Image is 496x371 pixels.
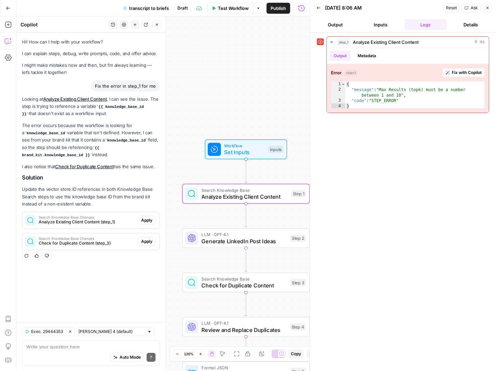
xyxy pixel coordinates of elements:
[22,174,160,181] h2: Solution
[449,19,492,30] button: Details
[22,186,160,207] p: Update the vector store ID references in both Knowledge Base Search steps to use the knowledge ba...
[91,81,160,91] div: Fix the error in step_1 for me
[110,353,144,362] button: Auto Mode
[471,5,478,11] span: Ask
[182,139,310,159] div: WorkflowSet InputsInputs
[22,62,160,76] p: I might make mistakes now and then, but I’m always learning — let’s tackle it together!
[119,3,173,14] button: transcript to briefs
[268,146,283,153] div: Inputs
[39,240,135,246] span: Check for Duplicate Content (step_3)
[245,293,247,317] g: Edge from step_3 to step_4
[344,70,358,76] span: object
[177,5,188,11] span: Draft
[331,69,342,76] strong: Error
[446,5,457,11] span: Reset
[359,19,402,30] button: Inputs
[331,103,345,109] div: 4
[218,5,249,12] span: Test Workflow
[224,148,265,156] span: Set Inputs
[331,98,345,103] div: 3
[39,215,135,219] span: Search Knowledge Base Changes
[22,122,160,159] p: The error occurs because the workflow is looking for a variable that isn't defined. However, I ca...
[138,216,156,225] button: Apply
[141,238,152,245] span: Apply
[452,70,482,76] span: Fix with Copilot
[201,281,287,289] span: Check for Duplicate Content
[314,19,357,30] button: Output
[22,327,66,336] button: Exec. 29444353
[290,279,306,286] div: Step 3
[245,248,247,272] g: Edge from step_2 to step_3
[405,19,447,30] button: Logs
[182,184,310,204] div: Search Knowledge BaseAnalyze Existing Client ContentStep 1
[201,326,286,334] span: Review and Replace Duplicates
[201,275,287,282] span: Search Knowledge Base
[245,159,247,183] g: Edge from start to step_1
[55,164,113,169] a: Check for Duplicate Content
[201,320,286,326] span: LLM · GPT-4.1
[78,328,144,335] input: Claude Sonnet 4 (default)
[353,39,419,46] span: Analyze Existing Client Content
[337,39,350,46] span: step_1
[182,317,310,337] div: LLM · GPT-4.1Review and Replace DuplicatesStep 4
[207,3,253,14] button: Test Workflow
[291,190,306,198] div: Step 1
[341,82,345,87] span: Toggle code folding, rows 1 through 4
[245,203,247,227] g: Edge from step_1 to step_2
[201,187,288,193] span: Search Knowledge Base
[327,48,489,113] div: 0 ms
[105,138,148,143] code: knowledge_base_id
[43,96,107,102] a: Analyze Existing Client Content
[182,273,310,293] div: Search Knowledge BaseCheck for Duplicate ContentStep 3
[290,234,306,242] div: Step 2
[129,5,169,12] span: transcript to briefs
[224,143,265,149] span: Workflow
[443,68,485,77] button: Fix with Copilot
[22,163,160,170] p: I also notice that has the same issue.
[201,237,287,245] span: Generate LinkedIn Post Ideas
[182,228,310,248] div: LLM · GPT-4.1Generate LinkedIn Post IdeasStep 2
[331,87,345,98] div: 2
[291,351,301,357] span: Copy
[271,5,286,12] span: Publish
[31,329,63,335] span: Exec. 29444353
[184,351,194,357] span: 120%
[266,3,290,14] button: Publish
[141,217,152,223] span: Apply
[22,50,160,57] p: I can explain steps, debug, write prompts, code, and offer advice.
[475,39,485,45] span: 0 ms
[443,3,460,12] button: Reset
[461,3,481,12] button: Ask
[138,237,156,246] button: Apply
[330,51,351,61] button: Output
[288,349,304,358] button: Copy
[290,323,306,331] div: Step 4
[21,21,107,28] div: Copilot
[354,51,380,61] button: Metadata
[201,364,287,371] span: Format JSON
[120,354,141,360] span: Auto Mode
[22,105,144,116] code: {{ knowledge_base_id }}
[327,37,489,48] button: 0 ms
[39,237,135,240] span: Search Knowledge Base Changes
[39,219,135,225] span: Analyze Existing Client Content (step_1)
[22,38,160,46] p: Hi! How can I help with your workflow?
[331,82,345,87] div: 1
[24,131,67,135] code: knowledge_base_id
[201,231,287,238] span: LLM · GPT-4.1
[201,193,288,201] span: Analyze Existing Client Content
[22,96,160,118] p: Looking at , I can see the issue. The step is trying to reference a variable that doesn't exist a...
